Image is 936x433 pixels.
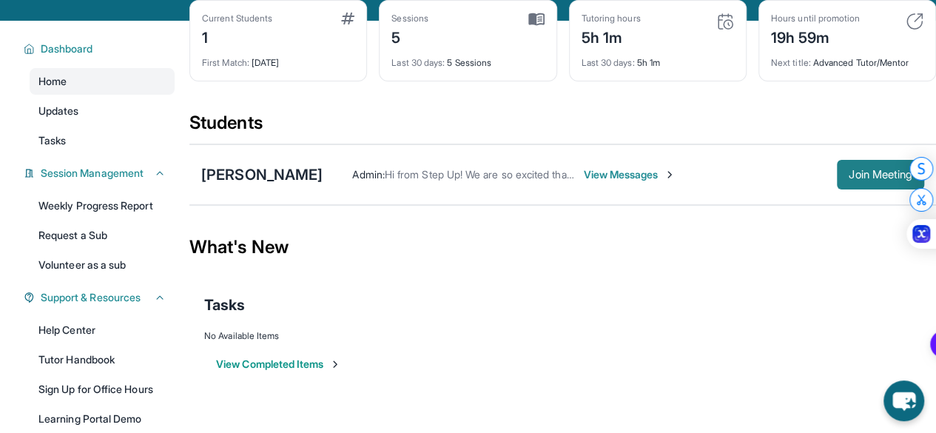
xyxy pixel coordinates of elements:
[30,376,175,403] a: Sign Up for Office Hours
[391,13,428,24] div: Sessions
[906,13,923,30] img: card
[771,24,860,48] div: 19h 59m
[202,24,272,48] div: 1
[35,290,166,305] button: Support & Resources
[583,167,676,182] span: View Messages
[771,48,923,69] div: Advanced Tutor/Mentor
[38,104,79,118] span: Updates
[204,330,921,342] div: No Available Items
[582,13,641,24] div: Tutoring hours
[35,166,166,181] button: Session Management
[189,215,936,280] div: What's New
[202,13,272,24] div: Current Students
[202,48,354,69] div: [DATE]
[38,74,67,89] span: Home
[202,57,249,68] span: First Match :
[391,57,445,68] span: Last 30 days :
[216,357,341,372] button: View Completed Items
[30,68,175,95] a: Home
[391,48,544,69] div: 5 Sessions
[837,160,924,189] button: Join Meeting
[664,169,676,181] img: Chevron-Right
[391,24,428,48] div: 5
[582,24,641,48] div: 5h 1m
[883,380,924,421] button: chat-button
[716,13,734,30] img: card
[30,252,175,278] a: Volunteer as a sub
[528,13,545,26] img: card
[30,222,175,249] a: Request a Sub
[35,41,166,56] button: Dashboard
[341,13,354,24] img: card
[771,13,860,24] div: Hours until promotion
[189,111,936,144] div: Students
[30,346,175,373] a: Tutor Handbook
[30,127,175,154] a: Tasks
[582,48,734,69] div: 5h 1m
[30,317,175,343] a: Help Center
[41,166,144,181] span: Session Management
[849,170,912,179] span: Join Meeting
[201,164,323,185] div: [PERSON_NAME]
[38,133,66,148] span: Tasks
[30,192,175,219] a: Weekly Progress Report
[204,295,245,315] span: Tasks
[41,290,141,305] span: Support & Resources
[30,406,175,432] a: Learning Portal Demo
[771,57,811,68] span: Next title :
[30,98,175,124] a: Updates
[582,57,635,68] span: Last 30 days :
[41,41,93,56] span: Dashboard
[352,168,384,181] span: Admin :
